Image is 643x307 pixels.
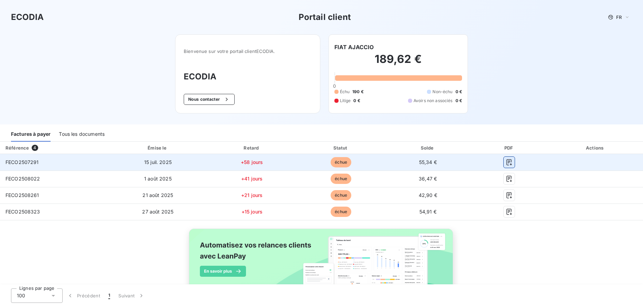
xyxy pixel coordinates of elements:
span: 36,47 € [419,176,437,182]
span: FECO2508261 [6,192,39,198]
span: 55,34 € [419,159,437,165]
span: échue [331,157,351,167]
span: 1 août 2025 [144,176,172,182]
span: Non-échu [432,89,452,95]
span: FECO2507291 [6,159,39,165]
span: Avoirs non associés [414,98,453,104]
div: Référence [6,145,29,151]
span: Bienvenue sur votre portail client ECODIA . [184,48,312,54]
h2: 189,62 € [334,52,462,73]
div: Retard [208,144,296,151]
h3: ECODIA [184,70,312,83]
span: 21 août 2025 [142,192,173,198]
div: Solde [386,144,469,151]
button: Nous contacter [184,94,235,105]
span: Échu [340,89,350,95]
span: 42,90 € [419,192,437,198]
span: 27 août 2025 [142,209,173,215]
button: Précédent [63,288,104,303]
span: FECO2508323 [6,209,40,215]
div: Statut [298,144,384,151]
button: 1 [104,288,114,303]
span: 190 € [352,89,364,95]
span: Litige [340,98,351,104]
span: 1 [108,292,110,299]
span: échue [331,190,351,200]
span: 0 € [456,98,462,104]
span: 0 € [456,89,462,95]
div: PDF [472,144,546,151]
h3: ECODIA [11,11,44,23]
span: 15 juil. 2025 [144,159,172,165]
button: Suivant [114,288,149,303]
span: +15 jours [242,209,262,215]
span: 54,91 € [419,209,437,215]
div: Factures à payer [11,127,51,142]
h3: Portail client [299,11,351,23]
span: FR [616,14,622,20]
span: +21 jours [241,192,262,198]
div: Émise le [110,144,205,151]
span: +41 jours [241,176,262,182]
div: Actions [549,144,642,151]
span: 0 [333,83,336,89]
span: échue [331,174,351,184]
span: 0 € [353,98,360,104]
span: FECO2508022 [6,176,40,182]
span: échue [331,207,351,217]
span: 4 [32,145,38,151]
span: 100 [17,292,25,299]
h6: FIAT AJACCIO [334,43,374,51]
div: Tous les documents [59,127,105,142]
span: +58 jours [241,159,263,165]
